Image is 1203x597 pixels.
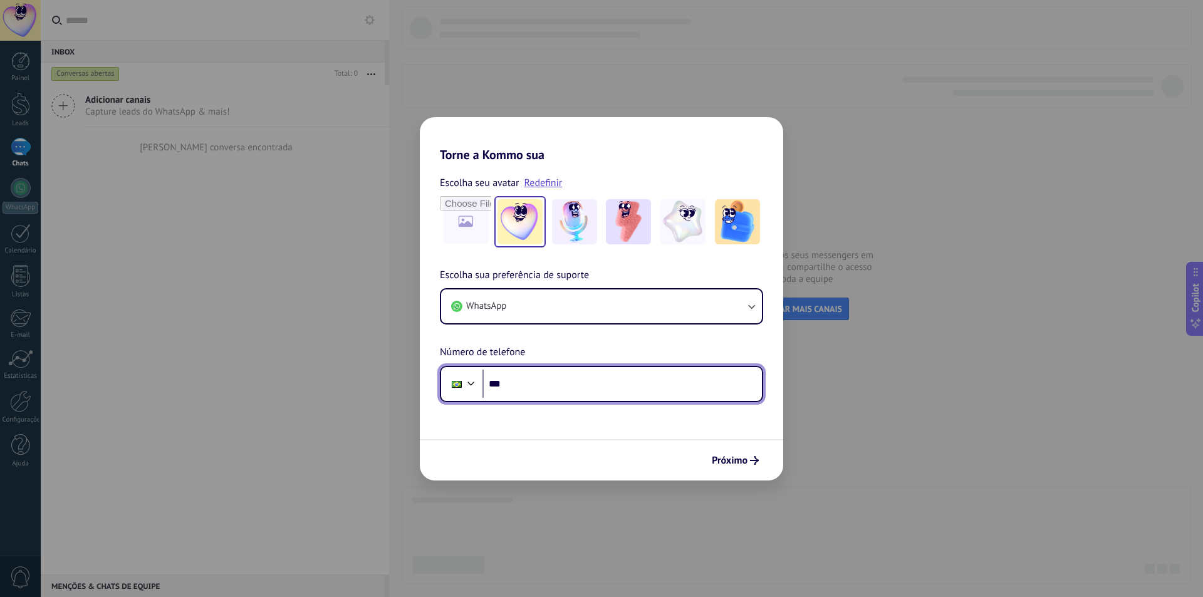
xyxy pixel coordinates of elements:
[420,117,783,162] h2: Torne a Kommo sua
[606,199,651,244] img: -3.jpeg
[440,345,525,361] span: Número de telefone
[445,371,469,397] div: Brazil: + 55
[440,267,589,284] span: Escolha sua preferência de suporte
[715,199,760,244] img: -5.jpeg
[441,289,762,323] button: WhatsApp
[660,199,706,244] img: -4.jpeg
[497,199,543,244] img: -1.jpeg
[712,456,747,465] span: Próximo
[706,450,764,471] button: Próximo
[466,300,506,313] span: WhatsApp
[524,177,563,189] a: Redefinir
[440,175,519,191] span: Escolha seu avatar
[552,199,597,244] img: -2.jpeg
